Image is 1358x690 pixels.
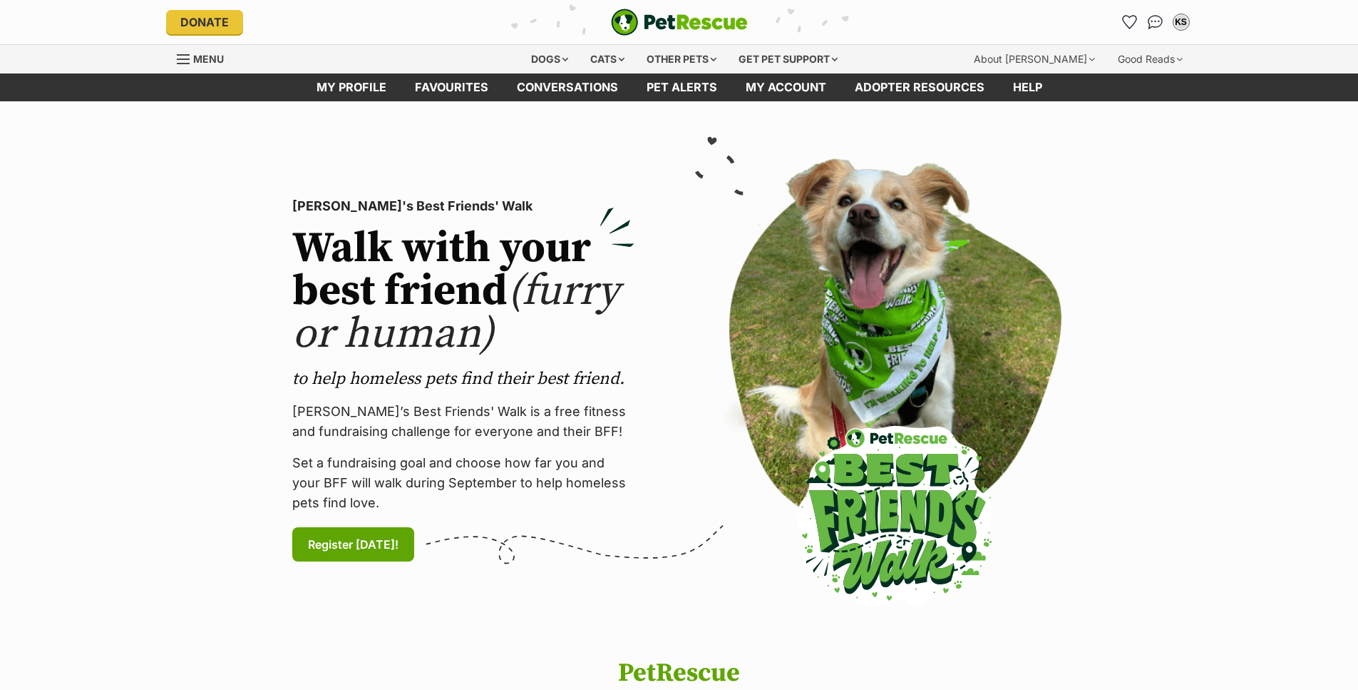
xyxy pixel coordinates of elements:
[503,73,632,101] a: conversations
[292,402,634,442] p: [PERSON_NAME]’s Best Friends' Walk is a free fitness and fundraising challenge for everyone and t...
[1118,11,1141,34] a: Favourites
[840,73,999,101] a: Adopter resources
[292,228,634,356] h2: Walk with your best friend
[1108,45,1193,73] div: Good Reads
[292,453,634,513] p: Set a fundraising goal and choose how far you and your BFF will walk during September to help hom...
[460,659,899,688] h1: PetRescue
[611,9,748,36] img: logo-e224e6f780fb5917bec1dbf3a21bbac754714ae5b6737aabdf751b685950b380.svg
[632,73,731,101] a: Pet alerts
[729,45,848,73] div: Get pet support
[964,45,1105,73] div: About [PERSON_NAME]
[521,45,578,73] div: Dogs
[292,527,414,562] a: Register [DATE]!
[637,45,726,73] div: Other pets
[1144,11,1167,34] a: Conversations
[611,9,748,36] a: PetRescue
[177,45,234,71] a: Menu
[302,73,401,101] a: My profile
[1118,11,1193,34] ul: Account quick links
[1170,11,1193,34] button: My account
[1174,15,1188,29] div: KS
[193,53,224,65] span: Menu
[580,45,634,73] div: Cats
[292,196,634,216] p: [PERSON_NAME]'s Best Friends' Walk
[401,73,503,101] a: Favourites
[1148,15,1163,29] img: chat-41dd97257d64d25036548639549fe6c8038ab92f7586957e7f3b1b290dea8141.svg
[999,73,1056,101] a: Help
[292,265,619,361] span: (furry or human)
[308,536,398,553] span: Register [DATE]!
[166,10,243,34] a: Donate
[292,367,634,390] p: to help homeless pets find their best friend.
[731,73,840,101] a: My account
